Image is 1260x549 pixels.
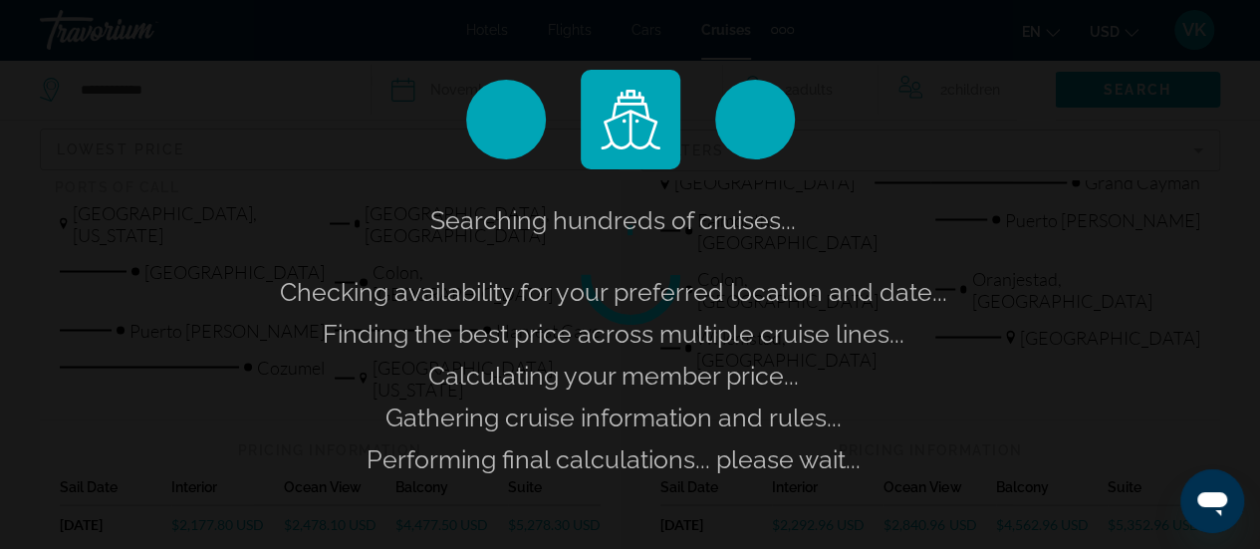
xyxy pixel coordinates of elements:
[1180,469,1244,533] iframe: Button to launch messaging window
[323,319,904,349] span: Finding the best price across multiple cruise lines...
[385,403,842,432] span: Gathering cruise information and rules...
[428,361,799,391] span: Calculating your member price...
[430,205,796,235] span: Searching hundreds of cruises...
[367,444,861,474] span: Performing final calculations... please wait...
[280,277,947,307] span: Checking availability for your preferred location and date...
